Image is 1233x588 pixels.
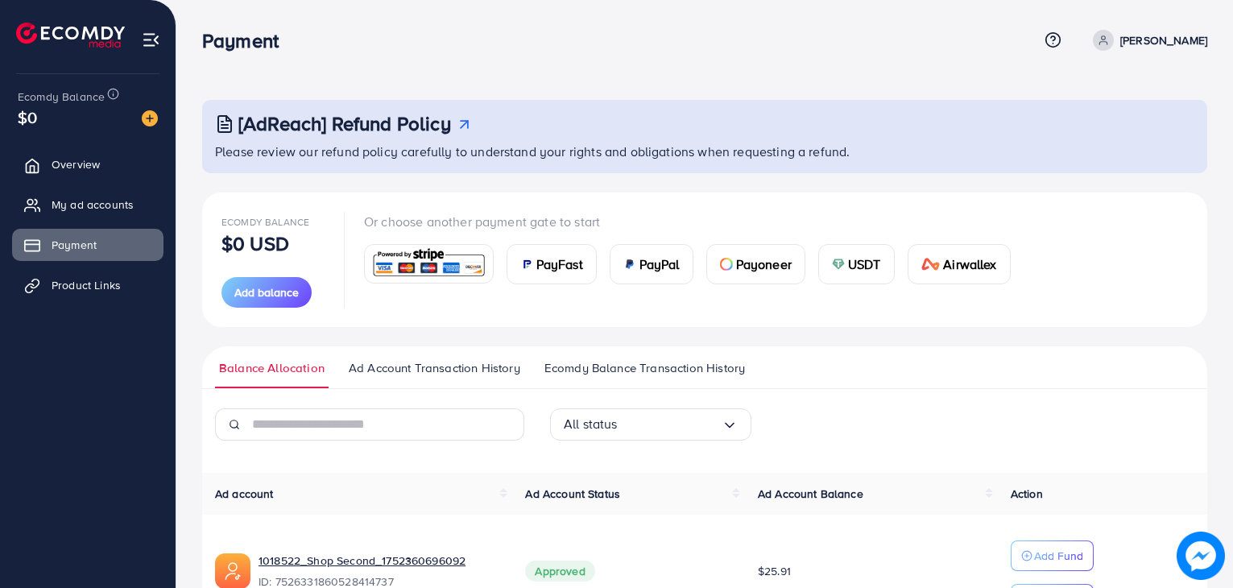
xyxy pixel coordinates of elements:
img: image [142,110,158,126]
img: card [921,258,941,271]
span: USDT [848,255,881,274]
span: Balance Allocation [219,359,325,377]
span: Airwallex [943,255,996,274]
button: Add balance [221,277,312,308]
p: Add Fund [1034,546,1083,565]
img: card [720,258,733,271]
span: $0 [18,106,37,129]
span: Ad Account Balance [758,486,863,502]
p: [PERSON_NAME] [1120,31,1207,50]
span: Ad Account Status [525,486,620,502]
a: cardAirwallex [908,244,1011,284]
img: card [520,258,533,271]
span: Action [1011,486,1043,502]
span: PayPal [639,255,680,274]
span: PayFast [536,255,583,274]
a: Product Links [12,269,163,301]
a: cardPayFast [507,244,597,284]
button: Add Fund [1011,540,1094,571]
img: image [1177,532,1224,579]
img: logo [16,23,125,48]
span: Ad account [215,486,274,502]
img: card [370,246,488,281]
a: Overview [12,148,163,180]
span: Payoneer [736,255,792,274]
img: card [832,258,845,271]
a: [PERSON_NAME] [1086,30,1207,51]
span: Ecomdy Balance [221,215,309,229]
span: Payment [52,237,97,253]
p: Please review our refund policy carefully to understand your rights and obligations when requesti... [215,142,1198,161]
a: 1018522_Shop Second_1752360696092 [259,553,465,569]
span: My ad accounts [52,197,134,213]
span: Overview [52,156,100,172]
a: card [364,244,494,284]
span: Approved [525,561,594,582]
p: Or choose another payment gate to start [364,212,1024,231]
a: cardPayoneer [706,244,805,284]
a: cardPayPal [610,244,693,284]
span: Add balance [234,284,299,300]
span: Product Links [52,277,121,293]
img: card [623,258,636,271]
span: Ecomdy Balance Transaction History [544,359,745,377]
span: $25.91 [758,563,791,579]
input: Search for option [618,412,722,437]
span: All status [564,412,618,437]
h3: Payment [202,29,292,52]
span: Ecomdy Balance [18,89,105,105]
a: cardUSDT [818,244,895,284]
span: Ad Account Transaction History [349,359,520,377]
a: My ad accounts [12,188,163,221]
a: Payment [12,229,163,261]
h3: [AdReach] Refund Policy [238,112,451,135]
p: $0 USD [221,234,289,253]
div: Search for option [550,408,751,441]
img: menu [142,31,160,49]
